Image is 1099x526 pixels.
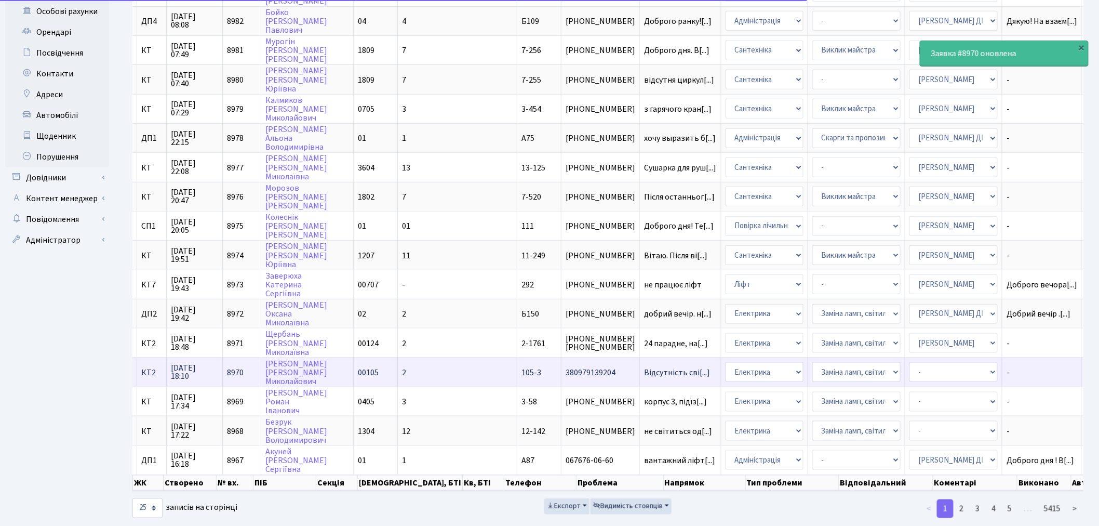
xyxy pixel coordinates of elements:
a: Щербань[PERSON_NAME]Миколаївна [265,329,327,358]
span: [DATE] 22:08 [171,159,218,176]
span: 2 [402,367,406,378]
span: 7-256 [521,45,541,56]
span: [PHONE_NUMBER] [566,193,635,201]
span: 105-3 [521,367,541,378]
a: Порушення [5,147,109,167]
span: Б109 [521,16,539,27]
a: 3 [969,499,986,518]
span: [DATE] 18:48 [171,335,218,351]
span: 1809 [358,45,374,56]
th: Тип проблеми [746,475,839,491]
span: Доброго дня! Те[...] [644,220,714,232]
a: Контакти [5,63,109,84]
th: Створено [164,475,217,491]
span: Доброго дня. В[...] [644,45,709,56]
span: КТ [141,164,162,172]
span: [PHONE_NUMBER] [PHONE_NUMBER] [566,335,635,351]
a: Калмиков[PERSON_NAME]Миколайович [265,95,327,124]
a: Повідомлення [5,209,109,230]
span: 01 [358,220,366,232]
span: 8974 [227,250,244,261]
span: не працює ліфт [644,281,717,289]
a: 1 [937,499,954,518]
a: Адреси [5,84,109,105]
a: [PERSON_NAME][PERSON_NAME]Юріївна [265,241,327,270]
a: Морозов[PERSON_NAME][PERSON_NAME] [265,182,327,212]
span: 1809 [358,74,374,86]
span: добрий вечір. н[...] [644,308,712,320]
span: - [1007,252,1077,260]
span: [DATE] 16:18 [171,452,218,468]
a: Адміністратор [5,230,109,251]
th: Напрямок [664,475,746,491]
span: [DATE] 20:47 [171,188,218,205]
span: 2 [402,338,406,349]
a: Акуней[PERSON_NAME]Сергіївна [265,446,327,475]
span: Доброго дня ! В[...] [1007,455,1074,466]
a: [PERSON_NAME]РоманІванович [265,387,327,416]
span: Сушарка для руш[...] [644,162,716,174]
span: КТ [141,252,162,260]
span: 8976 [227,191,244,203]
a: Довідники [5,167,109,188]
span: Доброго вечора[...] [1007,279,1077,291]
span: 1207 [358,250,374,261]
span: 7-520 [521,191,541,203]
a: 2 [953,499,970,518]
span: 8981 [227,45,244,56]
span: Видимість стовпців [593,501,663,511]
span: 8975 [227,220,244,232]
span: 2 [402,308,406,320]
span: хочу выразить б[...] [644,133,716,144]
span: [DATE] 17:34 [171,393,218,410]
span: А75 [521,133,534,144]
span: 8967 [227,455,244,466]
a: 5 [1001,499,1018,518]
span: - [1007,222,1077,230]
span: з гарячого кран[...] [644,103,712,115]
span: Вітаю. Після ві[...] [644,250,707,261]
span: Після останньог[...] [644,191,715,203]
span: - [1007,134,1077,142]
span: СП1 [141,222,162,230]
span: 1802 [358,191,374,203]
label: записів на сторінці [132,498,237,518]
span: 8973 [227,279,244,291]
span: 380979139204 [566,369,635,377]
button: Експорт [544,498,589,515]
span: [DATE] 19:51 [171,247,218,264]
span: 8970 [227,367,244,378]
span: 8982 [227,16,244,27]
span: 12 [402,426,410,437]
span: 3 [402,103,406,115]
span: 111 [521,220,534,232]
th: ЖК [133,475,164,491]
span: Експорт [547,501,581,511]
span: [PHONE_NUMBER] [566,252,635,260]
span: 02 [358,308,366,320]
span: 2-1761 [521,338,545,349]
span: 3-454 [521,103,541,115]
th: Секція [316,475,358,491]
span: відсутня циркул[...] [644,74,714,86]
span: 00105 [358,367,379,378]
span: 0705 [358,103,374,115]
span: [PHONE_NUMBER] [566,46,635,55]
span: 7 [402,191,406,203]
span: КТ7 [141,281,162,289]
span: 3604 [358,162,374,174]
span: КТ [141,398,162,406]
span: 13-125 [521,162,545,174]
span: А87 [521,455,534,466]
span: [DATE] 18:10 [171,364,218,380]
span: - [1007,193,1077,201]
span: - [1007,398,1077,406]
span: 01 [402,220,410,232]
span: 1304 [358,426,374,437]
span: ДП2 [141,310,162,318]
span: ДП4 [141,17,162,25]
span: - [402,279,405,291]
select: записів на сторінці [132,498,163,518]
span: 8979 [227,103,244,115]
span: - [1007,339,1077,348]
